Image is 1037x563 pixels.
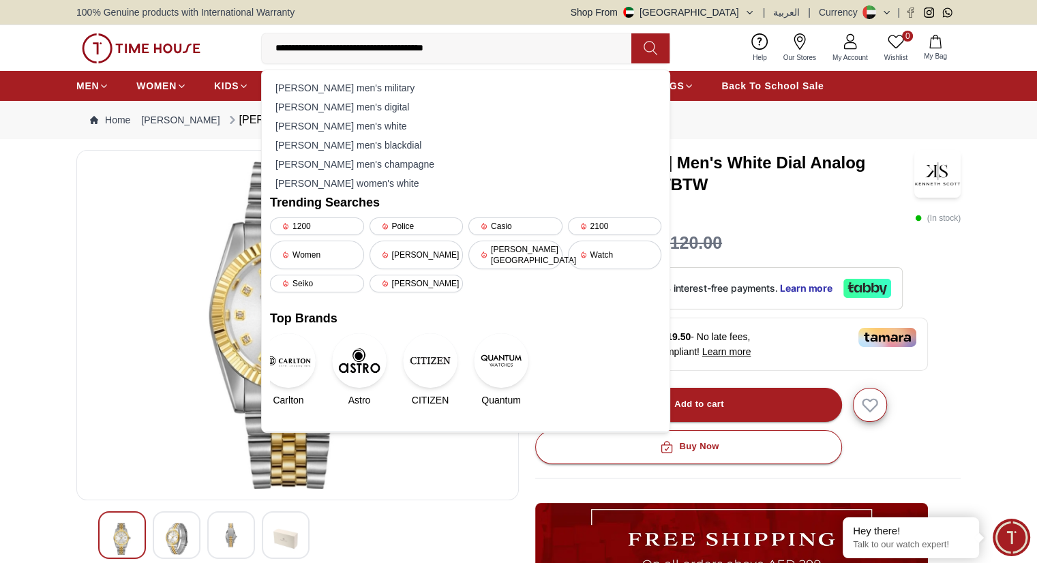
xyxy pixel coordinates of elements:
[403,333,457,388] img: CITIZEN
[918,51,952,61] span: My Bag
[747,52,772,63] span: Help
[412,393,449,407] span: CITIZEN
[214,79,239,93] span: KIDS
[270,174,661,193] div: [PERSON_NAME] women's white
[270,333,307,407] a: CarltonCarlton
[876,31,916,65] a: 0Wishlist
[412,333,449,407] a: CITIZENCITIZEN
[897,5,900,19] span: |
[827,52,873,63] span: My Account
[270,117,661,136] div: [PERSON_NAME] men's white
[905,7,916,18] a: Facebook
[136,74,187,98] a: WOMEN
[773,5,800,19] button: العربية
[273,393,303,407] span: Carlton
[90,113,130,127] a: Home
[370,217,464,235] div: Police
[535,430,842,464] button: Buy Now
[924,7,934,18] a: Instagram
[370,241,464,269] div: [PERSON_NAME]
[702,346,751,357] span: Learn more
[568,217,662,235] div: 2100
[535,152,914,196] h3: [PERSON_NAME] Men's White Dial Analog Watch - K22036-TBTW
[76,101,961,139] nav: Breadcrumb
[535,318,928,371] div: Or split in 4 payments of - No late fees, [DEMOGRAPHIC_DATA] compliant!
[853,524,969,538] div: Hey there!
[270,155,661,174] div: [PERSON_NAME] men's champagne
[214,74,249,98] a: KIDS
[535,388,842,422] button: Add to cart
[571,5,755,19] button: Shop From[GEOGRAPHIC_DATA]
[474,333,528,388] img: Quantum
[88,162,507,489] img: Kenneth Scott Men's White Dial Analog Watch - K22036-TBTW
[270,193,661,212] h2: Trending Searches
[348,393,371,407] span: Astro
[76,5,295,19] span: 100% Genuine products with International Warranty
[775,31,824,65] a: Our Stores
[270,217,364,235] div: 1200
[902,31,913,42] span: 0
[942,7,952,18] a: Whatsapp
[270,309,661,328] h2: Top Brands
[853,539,969,551] p: Talk to our watch expert!
[110,523,134,555] img: Kenneth Scott Men's White Dial Analog Watch - K22036-TBTW
[136,79,177,93] span: WOMEN
[819,5,863,19] div: Currency
[82,33,200,63] img: ...
[721,74,824,98] a: Back To School Sale
[370,275,464,292] div: [PERSON_NAME]
[219,523,243,547] img: Kenneth Scott Men's White Dial Analog Watch - K22036-TBTW
[657,439,719,455] div: Buy Now
[568,241,662,269] div: Watch
[270,241,364,269] div: Women
[914,150,961,198] img: Kenneth Scott Men's White Dial Analog Watch - K22036-TBTW
[745,31,775,65] a: Help
[270,78,661,97] div: [PERSON_NAME] men's military
[655,74,694,98] a: BAGS
[629,230,722,256] h3: AED 120.00
[652,397,724,412] div: Add to cart
[915,211,961,225] p: ( In stock )
[76,79,99,93] span: MEN
[164,523,189,555] img: Kenneth Scott Men's White Dial Analog Watch - K22036-TBTW
[858,328,916,347] img: Tamara
[141,113,220,127] a: [PERSON_NAME]
[273,523,298,555] img: Kenneth Scott Men's White Dial Analog Watch - K22036-TBTW
[623,7,634,18] img: United Arab Emirates
[916,32,955,64] button: My Bag
[778,52,822,63] span: Our Stores
[763,5,766,19] span: |
[270,97,661,117] div: [PERSON_NAME] men's digital
[341,333,378,407] a: AstroAstro
[468,217,562,235] div: Casio
[879,52,913,63] span: Wishlist
[481,393,521,407] span: Quantum
[76,74,109,98] a: MEN
[261,333,316,388] img: Carlton
[483,333,520,407] a: QuantumQuantum
[270,275,364,292] div: Seiko
[808,5,811,19] span: |
[993,519,1030,556] div: Chat Widget
[468,241,562,269] div: [PERSON_NAME][GEOGRAPHIC_DATA]
[226,112,565,128] div: [PERSON_NAME] Men's White Dial Analog Watch - K22036-TBTW
[332,333,387,388] img: Astro
[270,136,661,155] div: [PERSON_NAME] men's blackdial
[721,79,824,93] span: Back To School Sale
